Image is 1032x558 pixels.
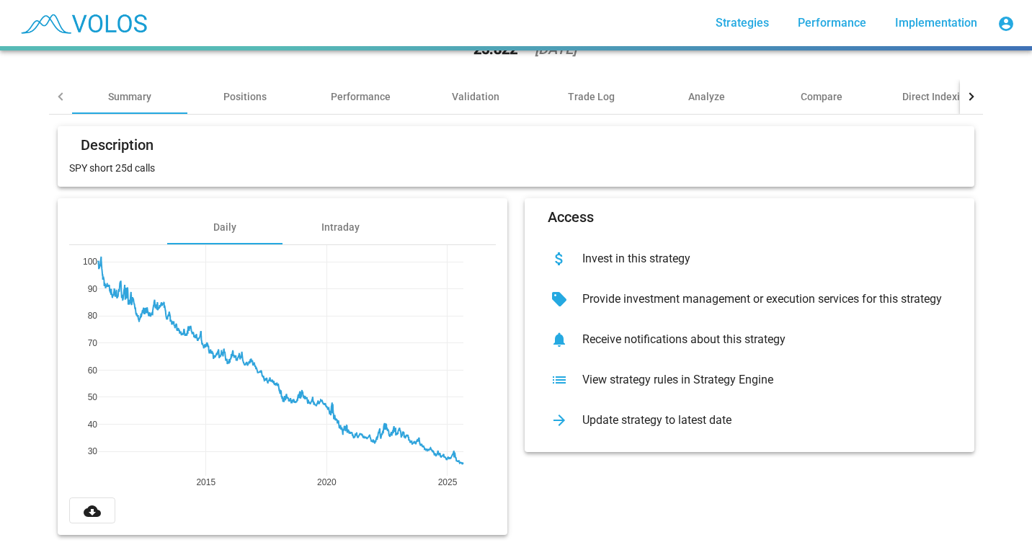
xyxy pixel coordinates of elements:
mat-icon: list [548,368,571,391]
div: [DATE] [535,42,577,56]
button: Update strategy to latest date [536,400,963,440]
div: 25.822 [473,42,517,56]
img: blue_transparent.png [12,5,154,41]
mat-card-title: Access [548,210,594,224]
div: Direct Indexing [902,89,971,104]
mat-icon: sell [548,288,571,311]
mat-icon: notifications [548,328,571,351]
div: Update strategy to latest date [571,413,951,428]
div: Trade Log [568,89,615,104]
button: Receive notifications about this strategy [536,319,963,360]
button: Provide investment management or execution services for this strategy [536,279,963,319]
summary: DescriptionSPY short 25d callsDailyIntradayAccessInvest in this strategyProvide investment manage... [49,115,983,546]
div: Provide investment management or execution services for this strategy [571,292,951,306]
span: Implementation [895,16,977,30]
a: Performance [786,10,878,36]
p: SPY short 25d calls [69,161,963,175]
div: Analyze [688,89,725,104]
div: Validation [452,89,499,104]
div: Compare [801,89,842,104]
div: Summary [108,89,151,104]
div: Invest in this strategy [571,252,951,266]
mat-card-title: Description [81,138,154,152]
div: Daily [213,220,236,234]
mat-icon: account_circle [997,15,1015,32]
div: Intraday [321,220,360,234]
div: Receive notifications about this strategy [571,332,951,347]
mat-icon: cloud_download [84,502,101,520]
div: Positions [223,89,267,104]
mat-icon: attach_money [548,247,571,270]
a: Strategies [704,10,780,36]
span: Strategies [716,16,769,30]
span: Performance [798,16,866,30]
div: Performance [331,89,391,104]
button: Invest in this strategy [536,239,963,279]
a: Implementation [884,10,989,36]
mat-icon: arrow_forward [548,409,571,432]
div: View strategy rules in Strategy Engine [571,373,951,387]
button: View strategy rules in Strategy Engine [536,360,963,400]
